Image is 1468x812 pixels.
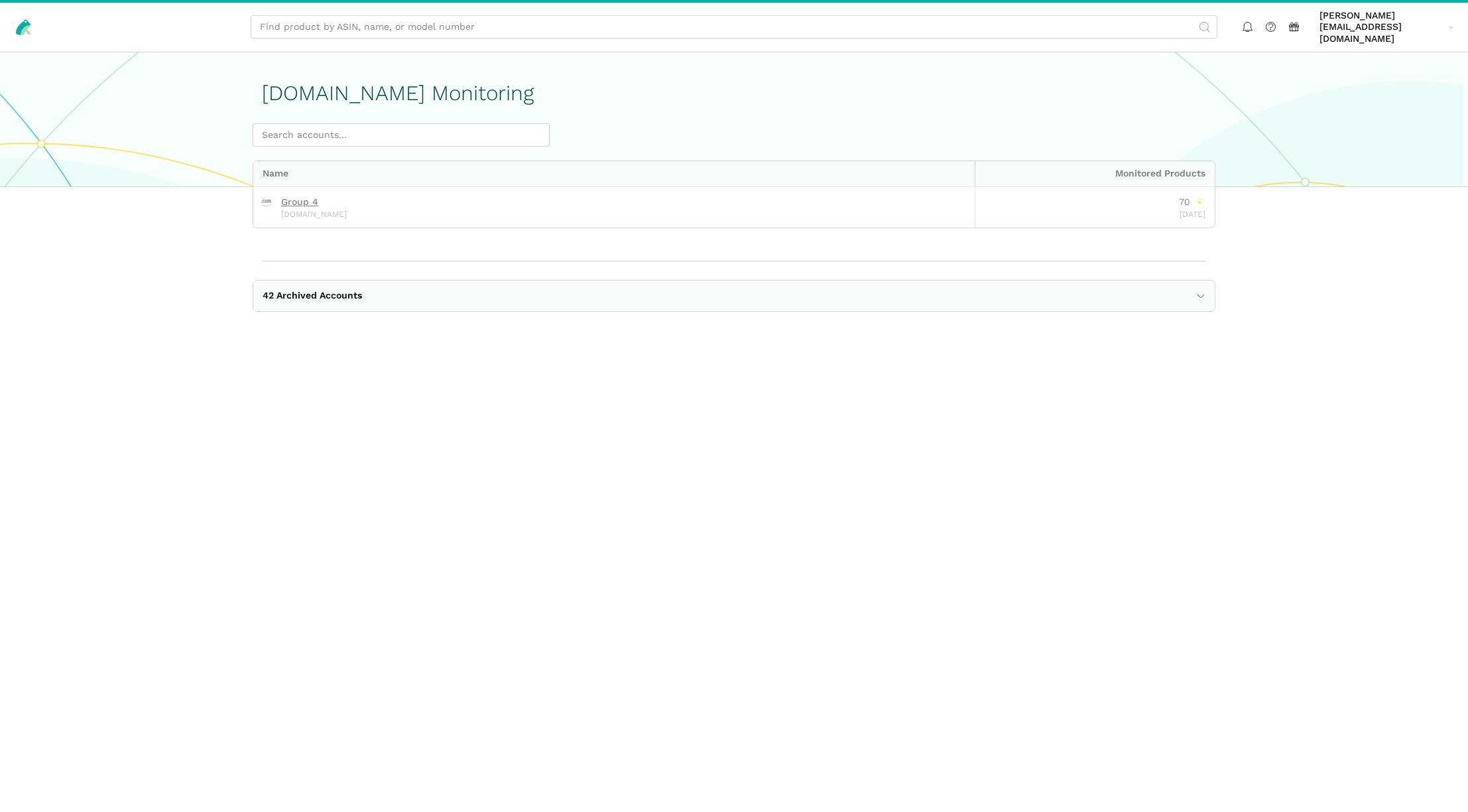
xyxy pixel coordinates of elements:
[1180,210,1205,219] span: [DATE]
[253,281,1215,311] button: 42 Archived Accounts
[251,15,1217,38] input: Find product by ASIN, name, or model number
[281,196,318,208] a: Group 4
[263,290,362,302] span: 42 Archived Accounts
[1319,10,1444,45] span: [PERSON_NAME][EMAIL_ADDRESS][DOMAIN_NAME]
[1179,196,1206,208] div: 70
[253,123,550,147] input: Search accounts...
[262,82,534,105] h1: [DOMAIN_NAME] Monitoring
[975,161,1215,187] div: Monitored Products
[1315,7,1459,47] a: [PERSON_NAME][EMAIL_ADDRESS][DOMAIN_NAME]
[253,161,975,187] div: Name
[281,210,347,218] span: [DOMAIN_NAME]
